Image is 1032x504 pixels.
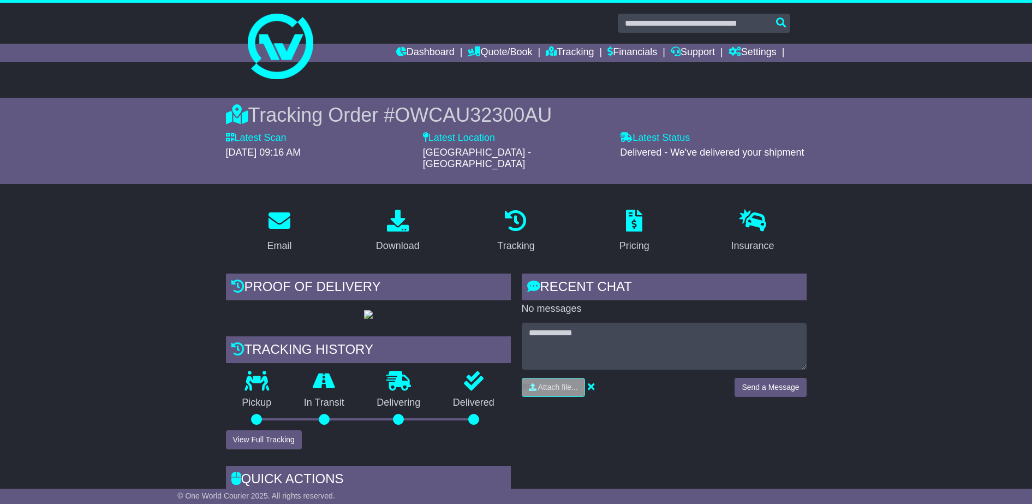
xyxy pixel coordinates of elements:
img: GetPodImage [364,310,373,319]
button: Send a Message [735,378,806,397]
div: Insurance [731,239,774,253]
a: Email [260,206,299,257]
p: Pickup [226,397,288,409]
div: RECENT CHAT [522,274,807,303]
span: Delivered - We've delivered your shipment [620,147,804,158]
p: Delivered [437,397,511,409]
a: Download [369,206,427,257]
label: Latest Scan [226,132,287,144]
label: Latest Location [423,132,495,144]
button: View Full Tracking [226,430,302,449]
p: Delivering [361,397,437,409]
span: [DATE] 09:16 AM [226,147,301,158]
a: Support [671,44,715,62]
p: In Transit [288,397,361,409]
div: Tracking Order # [226,103,807,127]
a: Insurance [724,206,782,257]
a: Pricing [612,206,657,257]
div: Tracking [497,239,534,253]
a: Tracking [546,44,594,62]
div: Pricing [619,239,649,253]
a: Tracking [490,206,541,257]
div: Download [376,239,420,253]
span: © One World Courier 2025. All rights reserved. [177,491,335,500]
div: Tracking history [226,336,511,366]
label: Latest Status [620,132,690,144]
div: Email [267,239,291,253]
a: Dashboard [396,44,455,62]
span: [GEOGRAPHIC_DATA] - [GEOGRAPHIC_DATA] [423,147,531,170]
a: Quote/Book [468,44,532,62]
a: Financials [607,44,657,62]
div: Quick Actions [226,466,511,495]
a: Settings [729,44,777,62]
p: No messages [522,303,807,315]
div: Proof of Delivery [226,274,511,303]
span: OWCAU32300AU [395,104,552,126]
